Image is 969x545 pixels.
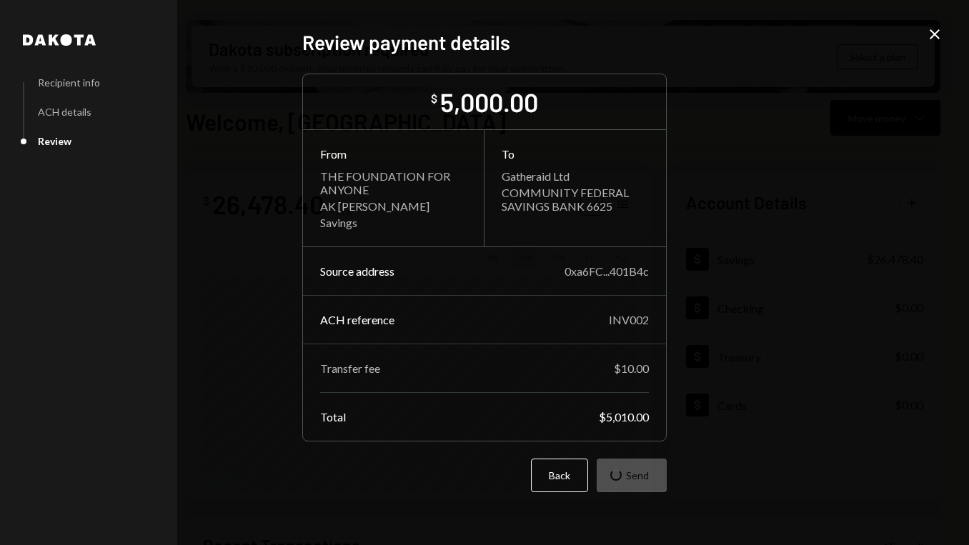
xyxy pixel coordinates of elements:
div: Gatheraid Ltd [502,169,649,183]
h2: Review payment details [302,29,667,56]
div: Total [320,410,346,424]
div: THE FOUNDATION FOR ANYONE [320,169,467,196]
div: To [502,147,649,161]
div: Source address [320,264,394,278]
div: Review [38,135,71,147]
div: $10.00 [614,361,649,375]
div: 0xa6FC...401B4c [565,264,649,278]
div: 5,000.00 [440,86,538,118]
div: $5,010.00 [599,410,649,424]
div: Transfer fee [320,361,380,375]
div: ACH reference [320,313,394,326]
div: ACH details [38,106,91,118]
div: AK [PERSON_NAME] [320,199,467,213]
div: COMMUNITY FEDERAL SAVINGS BANK 6625 [502,186,649,213]
div: Savings [320,216,467,229]
div: From [320,147,467,161]
button: Back [531,459,588,492]
div: $ [431,91,437,106]
div: INV002 [609,313,649,326]
div: Recipient info [38,76,100,89]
